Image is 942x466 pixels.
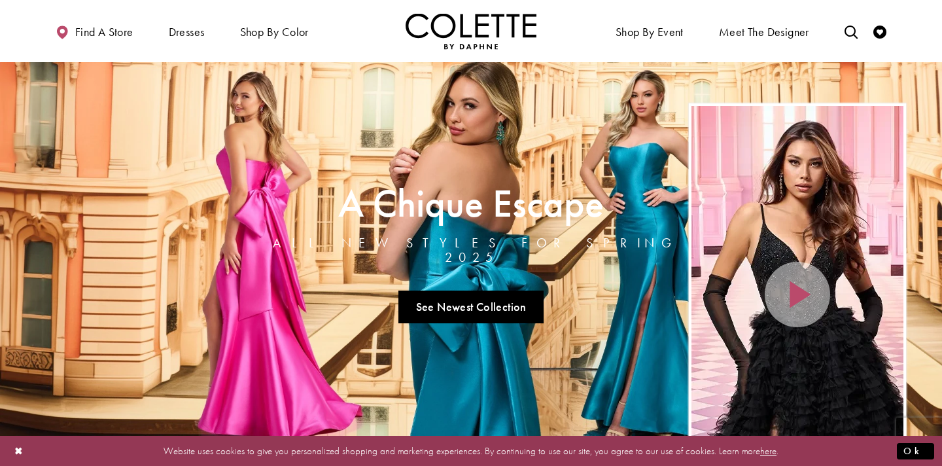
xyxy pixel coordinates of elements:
span: Dresses [169,26,205,39]
span: Dresses [166,13,208,49]
img: Colette by Daphne [406,13,536,49]
a: Check Wishlist [870,13,890,49]
a: Find a store [52,13,136,49]
a: Meet the designer [716,13,812,49]
ul: Slider Links [253,285,689,329]
a: See Newest Collection A Chique Escape All New Styles For Spring 2025 [398,291,544,323]
span: Shop by color [240,26,309,39]
span: Shop By Event [612,13,687,49]
a: Visit Home Page [406,13,536,49]
span: Find a store [75,26,133,39]
a: Toggle search [841,13,861,49]
button: Submit Dialog [897,442,934,459]
span: Shop By Event [616,26,684,39]
button: Close Dialog [8,439,30,462]
a: here [760,444,776,457]
p: Website uses cookies to give you personalized shopping and marketing experiences. By continuing t... [94,442,848,459]
span: Meet the designer [719,26,809,39]
span: Shop by color [237,13,312,49]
